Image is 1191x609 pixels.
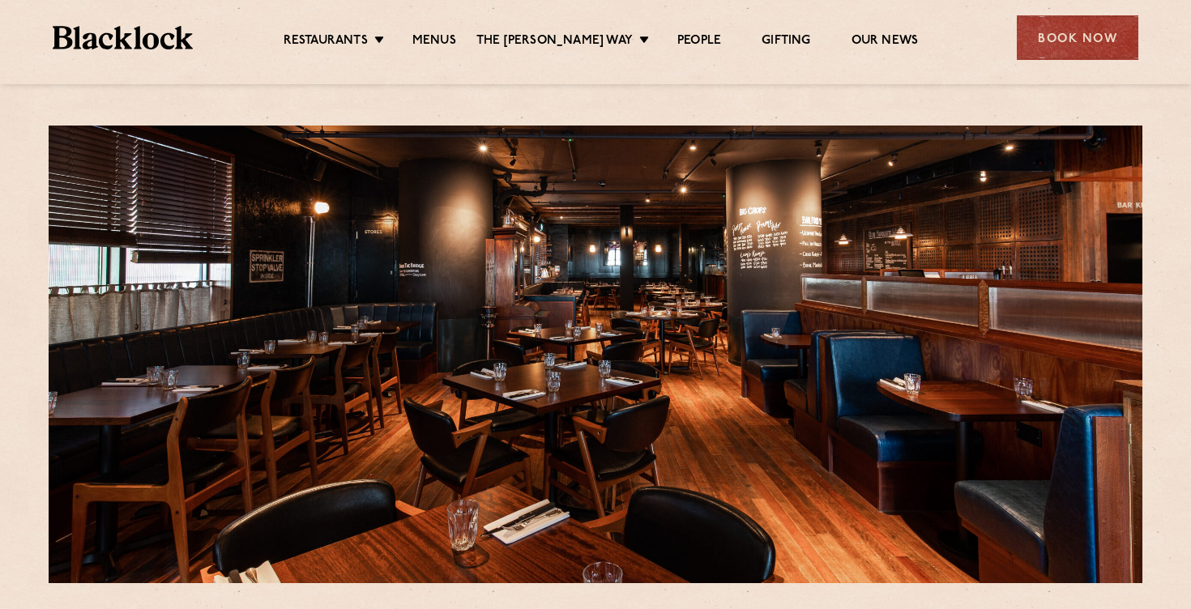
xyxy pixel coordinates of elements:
[1017,15,1138,60] div: Book Now
[412,33,456,51] a: Menus
[53,26,193,49] img: BL_Textured_Logo-footer-cropped.svg
[284,33,368,51] a: Restaurants
[677,33,721,51] a: People
[852,33,919,51] a: Our News
[762,33,810,51] a: Gifting
[476,33,633,51] a: The [PERSON_NAME] Way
